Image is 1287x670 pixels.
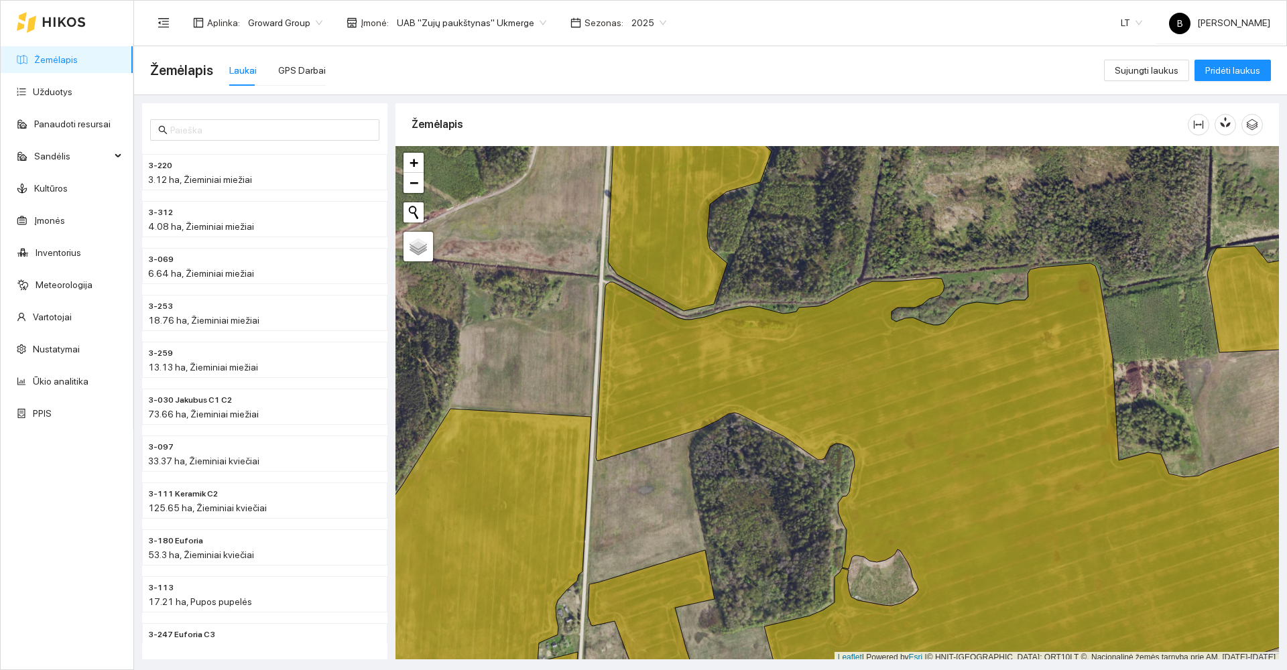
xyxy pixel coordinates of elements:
[1115,63,1178,78] span: Sujungti laukus
[1169,17,1270,28] span: [PERSON_NAME]
[33,376,88,387] a: Ūkio analitika
[1188,114,1209,135] button: column-width
[148,456,259,466] span: 33.37 ha, Žieminiai kviečiai
[410,154,418,171] span: +
[404,173,424,193] a: Zoom out
[570,17,581,28] span: calendar
[36,247,81,258] a: Inventorius
[148,300,173,313] span: 3-253
[33,344,80,354] a: Nustatymai
[1194,65,1271,76] a: Pridėti laukus
[278,63,326,78] div: GPS Darbai
[148,535,203,547] span: 3-180 Euforia
[248,13,322,33] span: Groward Group
[34,183,68,194] a: Kultūros
[148,159,172,172] span: 3-220
[229,63,257,78] div: Laukai
[34,143,111,170] span: Sandėlis
[585,15,623,30] span: Sezonas :
[838,653,862,662] a: Leaflet
[148,409,259,419] span: 73.66 ha, Žieminiai miežiai
[150,60,213,81] span: Žemėlapis
[1121,13,1142,33] span: LT
[148,362,258,373] span: 13.13 ha, Žieminiai miežiai
[148,347,173,360] span: 3-259
[148,394,232,407] span: 3-030 Jakubus C1 C2
[148,268,254,279] span: 6.64 ha, Žieminiai miežiai
[34,54,78,65] a: Žemėlapis
[33,408,52,419] a: PPIS
[148,488,218,500] span: 3-111 Keramik C2
[1194,60,1271,81] button: Pridėti laukus
[148,549,254,560] span: 53.3 ha, Žieminiai kviečiai
[1177,13,1183,34] span: B
[158,125,168,135] span: search
[148,253,174,266] span: 3-069
[410,174,418,191] span: −
[34,215,65,226] a: Įmonės
[148,503,267,513] span: 125.65 ha, Žieminiai kviečiai
[148,206,173,219] span: 3-312
[148,221,254,232] span: 4.08 ha, Žieminiai miežiai
[148,582,174,594] span: 3-113
[361,15,389,30] span: Įmonė :
[148,441,174,454] span: 3-097
[148,174,252,185] span: 3.12 ha, Žieminiai miežiai
[404,232,433,261] a: Layers
[150,9,177,36] button: menu-fold
[1205,63,1260,78] span: Pridėti laukus
[909,653,923,662] a: Esri
[193,17,204,28] span: layout
[347,17,357,28] span: shop
[1104,60,1189,81] button: Sujungti laukus
[158,17,170,29] span: menu-fold
[925,653,927,662] span: |
[835,652,1279,663] div: | Powered by © HNIT-[GEOGRAPHIC_DATA]; ORT10LT ©, Nacionalinė žemės tarnyba prie AM, [DATE]-[DATE]
[33,86,72,97] a: Užduotys
[148,628,215,641] span: 3-247 Euforia C3
[1188,119,1209,130] span: column-width
[33,312,72,322] a: Vartotojai
[207,15,240,30] span: Aplinka :
[404,202,424,222] button: Initiate a new search
[34,119,111,129] a: Panaudoti resursai
[148,596,252,607] span: 17.21 ha, Pupos pupelės
[170,123,371,137] input: Paieška
[397,13,546,33] span: UAB "Zujų paukštynas" Ukmerge
[148,315,259,326] span: 18.76 ha, Žieminiai miežiai
[404,153,424,173] a: Zoom in
[412,105,1188,143] div: Žemėlapis
[1104,65,1189,76] a: Sujungti laukus
[631,13,666,33] span: 2025
[36,279,93,290] a: Meteorologija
